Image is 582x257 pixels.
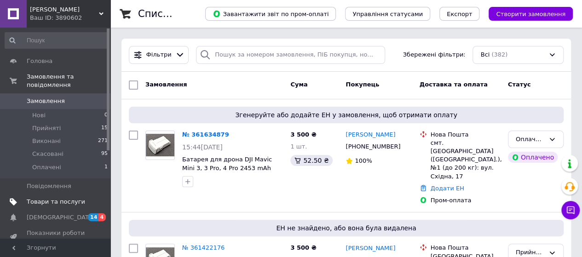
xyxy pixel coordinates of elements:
[431,131,501,139] div: Нова Пошта
[27,182,71,190] span: Повідомлення
[133,110,560,120] span: Згенеруйте або додайте ЕН у замовлення, щоб отримати оплату
[32,163,61,171] span: Оплачені
[355,157,372,164] span: 100%
[145,131,175,160] a: Фото товару
[290,244,316,251] span: 3 500 ₴
[420,81,488,88] span: Доставка та оплата
[196,46,385,64] input: Пошук за номером замовлення, ПІБ покупця, номером телефону, Email, номером накладної
[27,73,110,89] span: Замовлення та повідомлення
[561,201,580,219] button: Чат з покупцем
[290,143,307,150] span: 1 шт.
[344,141,402,153] div: [PHONE_NUMBER]
[182,156,272,180] a: Батарея для дрона DJI Mavic Mini 3, 3 Pro, 4 Pro 2453 mAh Аккумулятор для мавика
[431,196,501,205] div: Пром-оплата
[27,97,65,105] span: Замовлення
[290,81,307,88] span: Cума
[480,51,490,59] span: Всі
[508,81,531,88] span: Статус
[346,81,379,88] span: Покупець
[98,137,108,145] span: 271
[101,124,108,132] span: 15
[104,163,108,171] span: 1
[146,134,174,156] img: Фото товару
[346,131,395,139] a: [PERSON_NAME]
[101,150,108,158] span: 95
[30,14,110,22] div: Ваш ID: 3890602
[431,185,464,192] a: Додати ЕН
[32,124,61,132] span: Прийняті
[346,244,395,253] a: [PERSON_NAME]
[516,135,545,144] div: Оплачено
[479,10,573,17] a: Створити замовлення
[133,223,560,233] span: ЕН не знайдено, або вона була видалена
[182,244,225,251] a: № 361422176
[182,143,223,151] span: 15:44[DATE]
[27,229,85,246] span: Показники роботи компанії
[27,213,95,222] span: [DEMOGRAPHIC_DATA]
[27,198,85,206] span: Товари та послуги
[491,51,507,58] span: (382)
[104,111,108,120] span: 0
[5,32,109,49] input: Пошук
[431,139,501,181] div: смт. [GEOGRAPHIC_DATA] ([GEOGRAPHIC_DATA].), №1 (до 200 кг): вул. Східна, 17
[182,131,229,138] a: № 361634879
[205,7,336,21] button: Завантажити звіт по пром-оплаті
[146,51,172,59] span: Фільтри
[32,150,63,158] span: Скасовані
[447,11,473,17] span: Експорт
[290,155,332,166] div: 52.50 ₴
[32,111,46,120] span: Нові
[508,152,558,163] div: Оплачено
[345,7,430,21] button: Управління статусами
[27,57,52,65] span: Головна
[88,213,98,221] span: 14
[496,11,565,17] span: Створити замовлення
[138,8,231,19] h1: Список замовлень
[98,213,106,221] span: 4
[489,7,573,21] button: Створити замовлення
[352,11,423,17] span: Управління статусами
[32,137,61,145] span: Виконані
[439,7,480,21] button: Експорт
[403,51,466,59] span: Збережені фільтри:
[431,244,501,252] div: Нова Пошта
[290,131,316,138] span: 3 500 ₴
[145,81,187,88] span: Замовлення
[213,10,328,18] span: Завантажити звіт по пром-оплаті
[30,6,99,14] span: Texno Baza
